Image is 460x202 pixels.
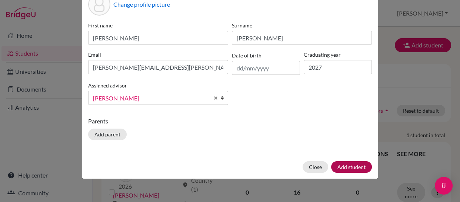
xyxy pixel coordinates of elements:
button: Add student [331,161,372,173]
label: Date of birth [232,52,261,59]
label: Graduating year [304,51,372,59]
label: First name [88,21,228,29]
label: Assigned advisor [88,82,127,89]
span: [PERSON_NAME] [93,93,209,103]
p: Parents [88,117,372,126]
label: Email [88,51,228,59]
label: Surname [232,21,372,29]
button: Close [303,161,328,173]
div: Open Intercom Messenger [435,177,453,195]
input: dd/mm/yyyy [232,61,300,75]
button: Add parent [88,129,127,140]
